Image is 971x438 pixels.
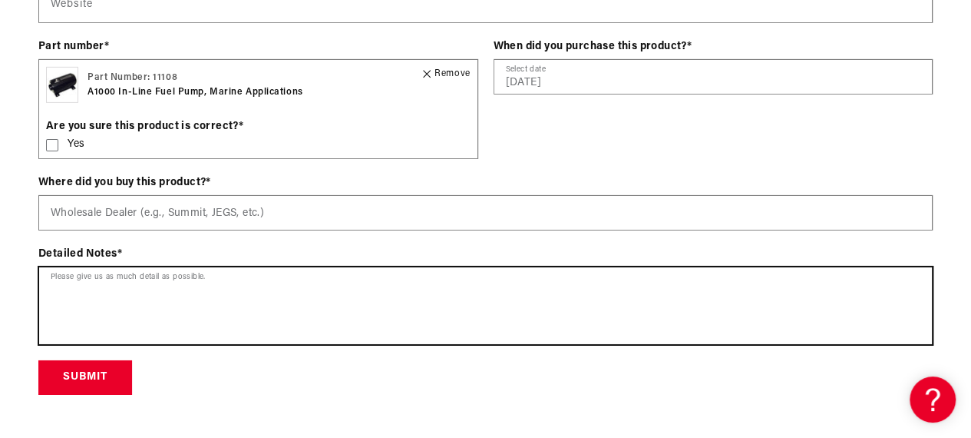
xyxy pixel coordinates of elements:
[38,174,933,191] div: Where did you buy this product?
[38,360,132,395] button: Submit
[88,85,303,100] p: A1000 In-Line Fuel Pump, Marine Applications
[68,139,85,151] span: Yes
[46,67,78,103] img: A1000 In-Line Fuel Pump, Marine Applications
[494,38,933,55] div: When did you purchase this product?
[38,38,478,55] div: Part number
[494,60,933,94] input: Select date
[88,71,303,85] p: Part Number: 11108
[46,118,471,134] div: Are you sure this product is correct?
[38,246,933,262] div: Detailed Notes
[423,67,470,81] div: Remove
